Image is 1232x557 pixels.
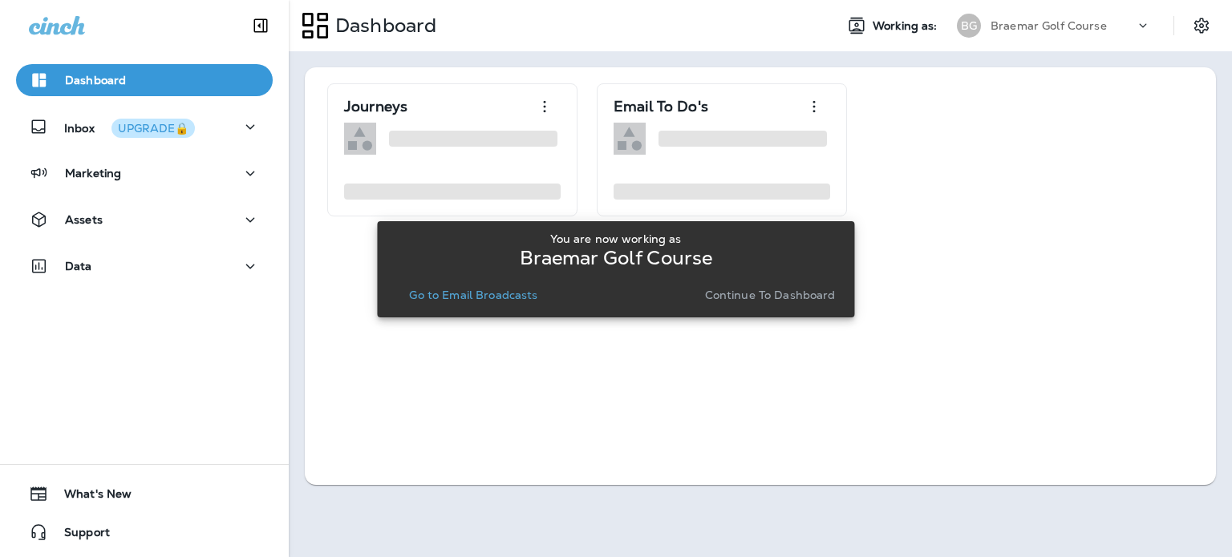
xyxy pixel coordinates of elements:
button: InboxUPGRADE🔒 [16,111,273,143]
button: Data [16,250,273,282]
button: What's New [16,478,273,510]
button: Support [16,516,273,548]
button: Settings [1187,11,1216,40]
p: Go to Email Broadcasts [409,289,537,301]
button: Assets [16,204,273,236]
p: Braemar Golf Course [520,252,713,264]
button: Marketing [16,157,273,189]
div: UPGRADE🔒 [118,123,188,134]
p: Continue to Dashboard [705,289,836,301]
span: Working as: [873,19,941,33]
button: Continue to Dashboard [699,284,842,306]
p: Journeys [344,99,407,115]
button: Collapse Sidebar [238,10,283,42]
p: Data [65,260,92,272]
button: Go to Email Broadcasts [403,284,544,306]
p: Marketing [65,167,121,180]
div: BG [957,14,981,38]
p: Dashboard [329,14,436,38]
span: What's New [48,487,132,507]
p: Assets [65,213,103,226]
p: Braemar Golf Course [991,19,1107,32]
p: You are now working as [550,232,681,245]
span: Support [48,526,110,545]
button: UPGRADE🔒 [111,119,195,138]
p: Inbox [64,119,195,135]
button: Dashboard [16,64,273,96]
p: Dashboard [65,74,126,87]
